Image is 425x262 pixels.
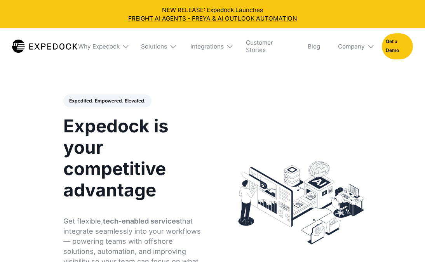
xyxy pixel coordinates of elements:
[338,43,365,50] div: Company
[103,217,180,225] strong: tech-enabled services
[6,14,419,23] a: FREIGHT AI AGENTS - FREYA & AI OUTLOOK AUTOMATION
[190,43,224,50] div: Integrations
[302,28,326,64] a: Blog
[141,43,167,50] div: Solutions
[78,43,120,50] div: Why Expedock
[240,28,296,64] a: Customer Stories
[382,33,413,59] a: Get a Demo
[6,6,419,23] div: NEW RELEASE: Expedock Launches
[63,115,203,201] h1: Expedock is your competitive advantage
